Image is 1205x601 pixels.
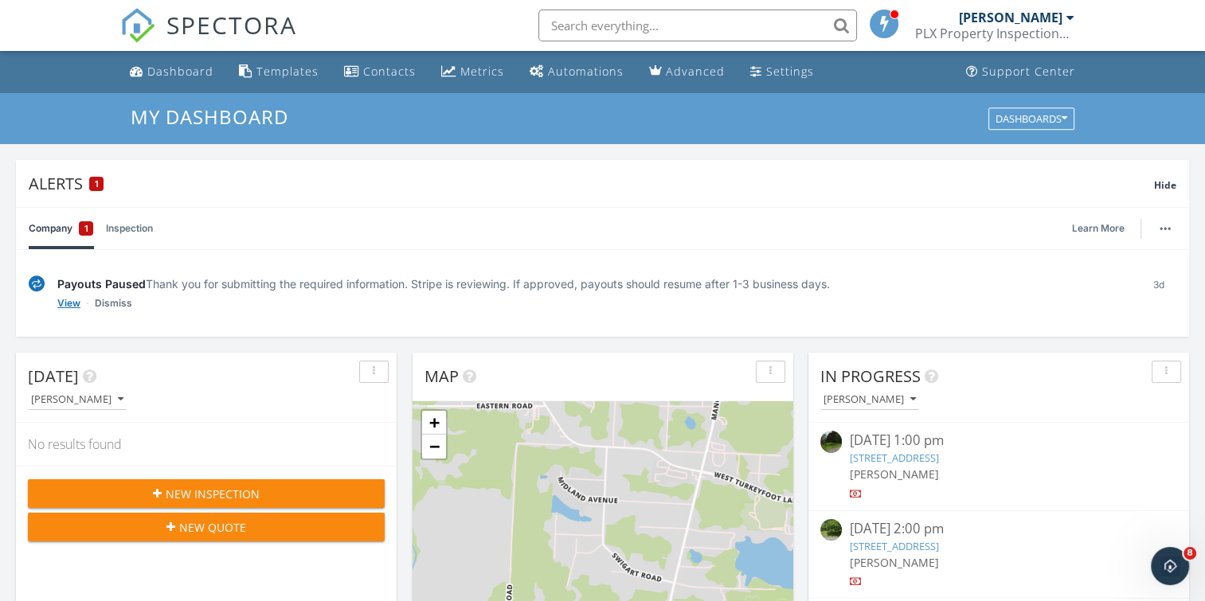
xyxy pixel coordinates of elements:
[28,513,385,541] button: New Quote
[850,431,1147,451] div: [DATE] 1:00 pm
[960,57,1082,87] a: Support Center
[28,389,127,411] button: [PERSON_NAME]
[84,220,88,236] span: 1
[16,423,397,466] div: No results found
[147,64,213,79] div: Dashboard
[820,431,842,452] img: streetview
[29,275,45,292] img: under-review-2fe708636b114a7f4b8d.svg
[1183,547,1196,560] span: 8
[982,64,1075,79] div: Support Center
[744,57,820,87] a: Settings
[29,208,93,249] a: Company
[31,394,123,405] div: [PERSON_NAME]
[120,8,155,43] img: The Best Home Inspection Software - Spectora
[1072,220,1134,236] a: Learn More
[820,389,919,411] button: [PERSON_NAME]
[363,64,416,79] div: Contacts
[1160,227,1171,230] img: ellipsis-632cfdd7c38ec3a7d453.svg
[424,365,459,387] span: Map
[643,57,731,87] a: Advanced
[850,451,939,465] a: [STREET_ADDRESS]
[256,64,319,79] div: Templates
[820,365,921,387] span: In Progress
[123,57,220,87] a: Dashboard
[120,21,297,55] a: SPECTORA
[57,277,146,291] span: Payouts Paused
[850,466,939,482] span: [PERSON_NAME]
[850,555,939,570] span: [PERSON_NAME]
[95,295,132,311] a: Dismiss
[338,57,422,87] a: Contacts
[666,64,725,79] div: Advanced
[95,178,99,189] span: 1
[131,103,288,130] span: My Dashboard
[820,519,1177,590] a: [DATE] 2:00 pm [STREET_ADDRESS] [PERSON_NAME]
[766,64,814,79] div: Settings
[57,275,1128,292] div: Thank you for submitting the required information. Stripe is reviewing. If approved, payouts shou...
[988,107,1074,130] button: Dashboards
[1140,275,1176,311] div: 3d
[57,295,80,311] a: View
[435,57,511,87] a: Metrics
[106,208,153,249] a: Inspection
[996,113,1067,124] div: Dashboards
[422,411,446,435] a: Zoom in
[29,173,1154,194] div: Alerts
[850,519,1147,539] div: [DATE] 2:00 pm
[460,64,504,79] div: Metrics
[824,394,916,405] div: [PERSON_NAME]
[850,539,939,553] a: [STREET_ADDRESS]
[538,10,857,41] input: Search everything...
[233,57,325,87] a: Templates
[959,10,1062,25] div: [PERSON_NAME]
[523,57,630,87] a: Automations (Basic)
[422,435,446,459] a: Zoom out
[548,64,624,79] div: Automations
[166,8,297,41] span: SPECTORA
[1151,547,1189,585] iframe: Intercom live chat
[28,479,385,508] button: New Inspection
[1154,178,1176,192] span: Hide
[820,431,1177,501] a: [DATE] 1:00 pm [STREET_ADDRESS] [PERSON_NAME]
[179,519,246,536] span: New Quote
[28,365,79,387] span: [DATE]
[915,25,1074,41] div: PLX Property Inspections LLC
[166,486,260,502] span: New Inspection
[820,519,842,541] img: streetview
